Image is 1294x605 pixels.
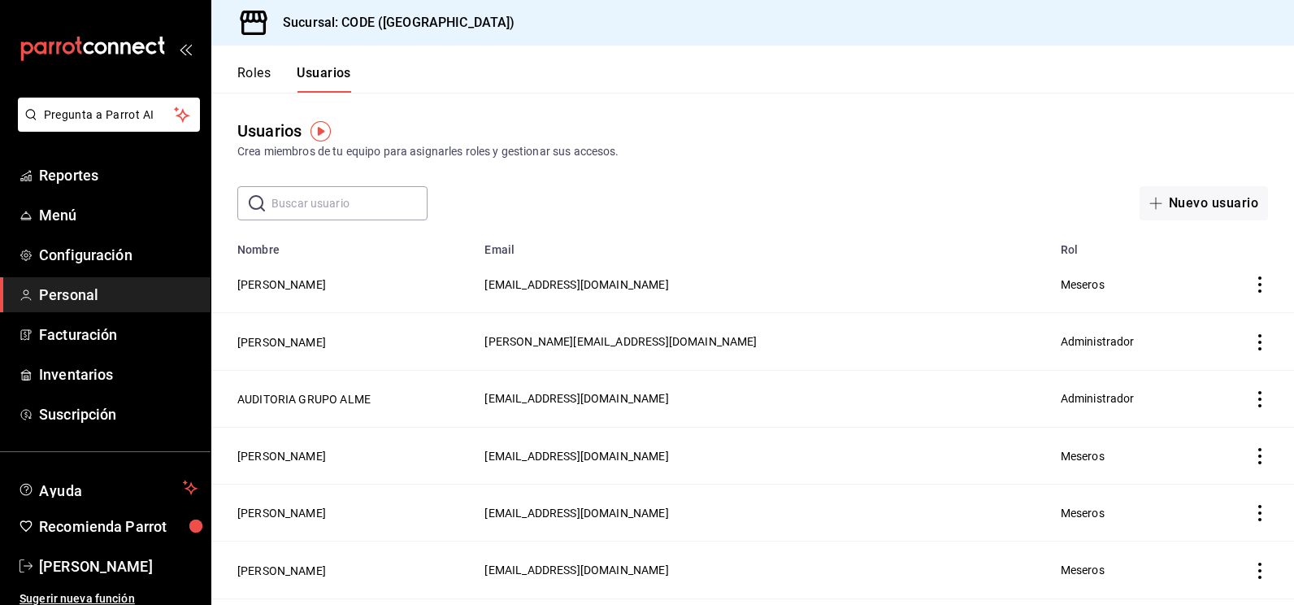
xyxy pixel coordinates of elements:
[484,278,668,291] span: [EMAIL_ADDRESS][DOMAIN_NAME]
[39,244,198,266] span: Configuración
[484,335,757,348] span: [PERSON_NAME][EMAIL_ADDRESS][DOMAIN_NAME]
[39,324,198,346] span: Facturación
[237,65,271,93] button: Roles
[44,107,175,124] span: Pregunta a Parrot AI
[475,233,1050,256] th: Email
[484,564,668,577] span: [EMAIL_ADDRESS][DOMAIN_NAME]
[270,13,515,33] h3: Sucursal: CODE ([GEOGRAPHIC_DATA])
[484,507,668,520] span: [EMAIL_ADDRESS][DOMAIN_NAME]
[237,563,326,579] button: [PERSON_NAME]
[39,478,176,498] span: Ayuda
[1061,450,1105,463] span: Meseros
[39,284,198,306] span: Personal
[310,121,331,141] img: Tooltip marker
[1252,334,1268,350] button: actions
[237,391,371,407] button: AUDITORIA GRUPO ALME
[237,334,326,350] button: [PERSON_NAME]
[1061,278,1105,291] span: Meseros
[39,555,198,577] span: [PERSON_NAME]
[297,65,351,93] button: Usuarios
[1252,505,1268,521] button: actions
[1252,391,1268,407] button: actions
[1051,233,1203,256] th: Rol
[237,65,351,93] div: navigation tabs
[237,448,326,464] button: [PERSON_NAME]
[237,276,326,293] button: [PERSON_NAME]
[39,204,198,226] span: Menú
[1061,392,1135,405] span: Administrador
[1252,276,1268,293] button: actions
[1252,448,1268,464] button: actions
[1061,335,1135,348] span: Administrador
[1061,564,1105,577] span: Meseros
[39,403,198,425] span: Suscripción
[1252,563,1268,579] button: actions
[237,143,1268,160] div: Crea miembros de tu equipo para asignarles roles y gestionar sus accesos.
[39,363,198,385] span: Inventarios
[484,450,668,463] span: [EMAIL_ADDRESS][DOMAIN_NAME]
[1140,186,1268,220] button: Nuevo usuario
[179,42,192,55] button: open_drawer_menu
[271,187,428,220] input: Buscar usuario
[11,118,200,135] a: Pregunta a Parrot AI
[1061,507,1105,520] span: Meseros
[211,233,475,256] th: Nombre
[237,505,326,521] button: [PERSON_NAME]
[237,119,302,143] div: Usuarios
[18,98,200,132] button: Pregunta a Parrot AI
[39,516,198,538] span: Recomienda Parrot
[484,392,668,405] span: [EMAIL_ADDRESS][DOMAIN_NAME]
[39,164,198,186] span: Reportes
